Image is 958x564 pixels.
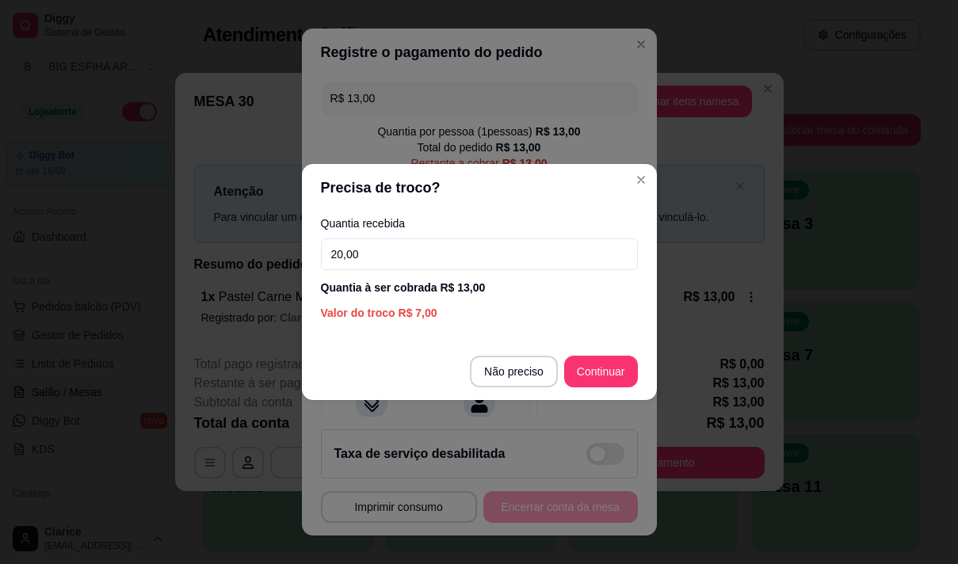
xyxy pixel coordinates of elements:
[321,280,638,295] div: Quantia à ser cobrada R$ 13,00
[321,218,638,229] label: Quantia recebida
[628,167,654,192] button: Close
[302,164,657,211] header: Precisa de troco?
[470,356,558,387] button: Não preciso
[564,356,638,387] button: Continuar
[321,305,638,321] div: Valor do troco R$ 7,00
